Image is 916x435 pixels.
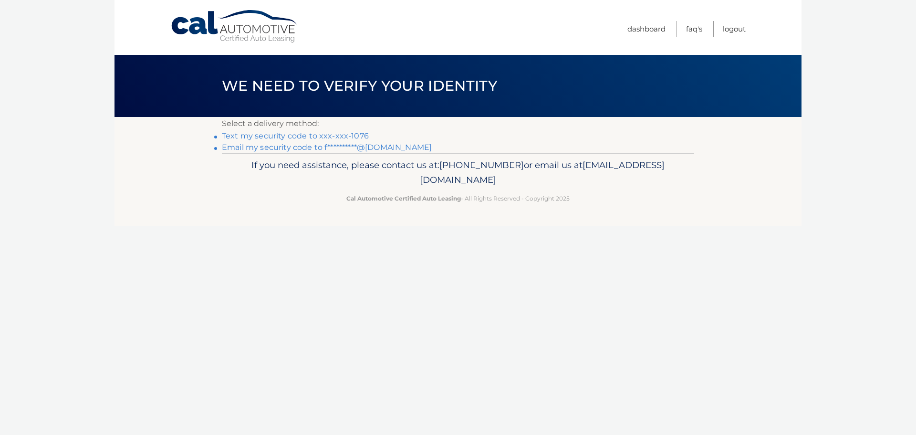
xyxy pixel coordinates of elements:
strong: Cal Automotive Certified Auto Leasing [346,195,461,202]
span: We need to verify your identity [222,77,497,95]
a: FAQ's [686,21,702,37]
a: Email my security code to f**********@[DOMAIN_NAME] [222,143,432,152]
a: Text my security code to xxx-xxx-1076 [222,131,369,140]
a: Logout [723,21,746,37]
span: [PHONE_NUMBER] [439,159,524,170]
p: If you need assistance, please contact us at: or email us at [228,158,688,188]
a: Cal Automotive [170,10,299,43]
a: Dashboard [627,21,666,37]
p: Select a delivery method: [222,117,694,130]
p: - All Rights Reserved - Copyright 2025 [228,193,688,203]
